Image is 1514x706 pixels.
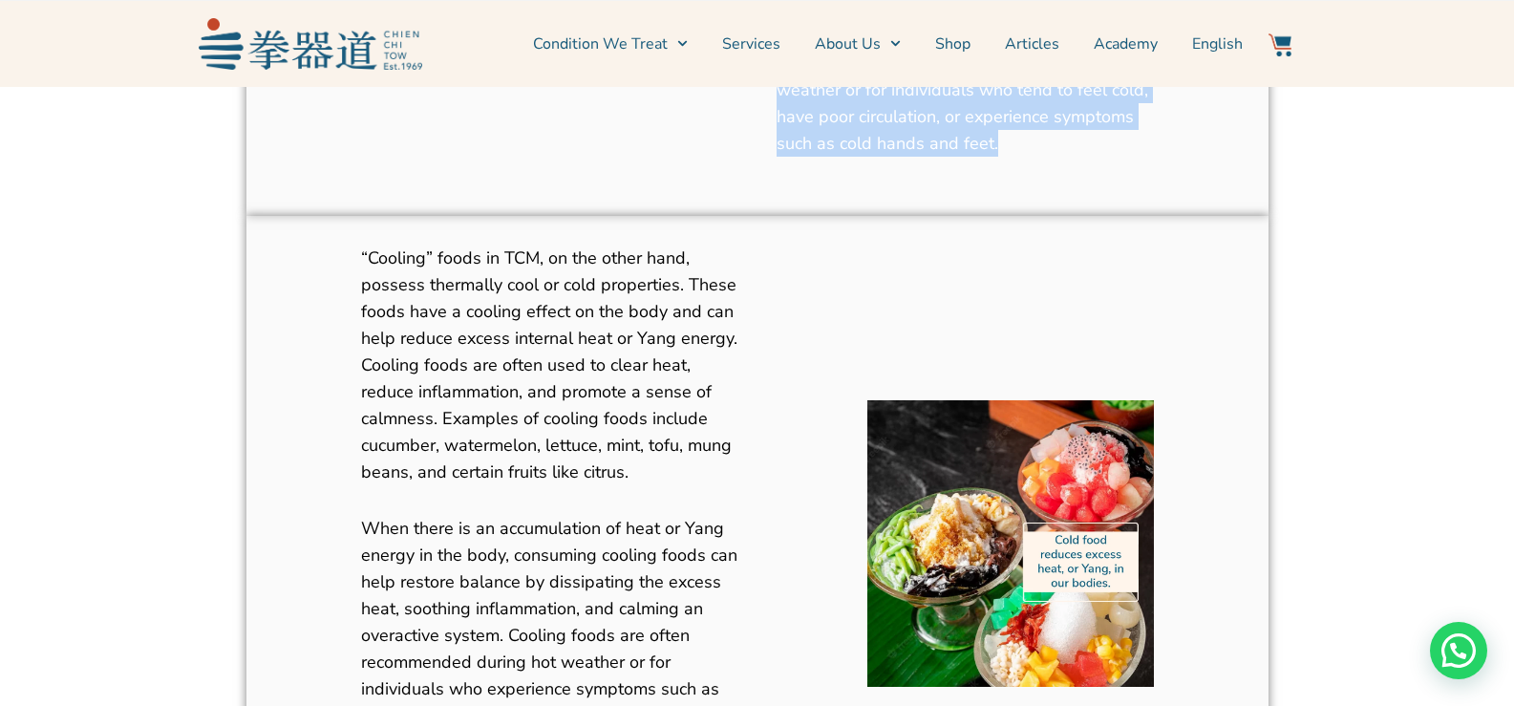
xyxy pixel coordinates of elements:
a: Condition We Treat [533,20,688,68]
a: Articles [1005,20,1059,68]
img: Website Icon-03 [1269,33,1291,56]
a: About Us [815,20,901,68]
a: Shop [935,20,970,68]
a: English [1192,20,1243,68]
nav: Menu [432,20,1244,68]
span: “Cooling” foods in TCM, on the other hand, possess thermally cool or cold properties. These foods... [361,246,737,483]
a: Services [722,20,780,68]
span: English [1192,32,1243,55]
a: Academy [1094,20,1158,68]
